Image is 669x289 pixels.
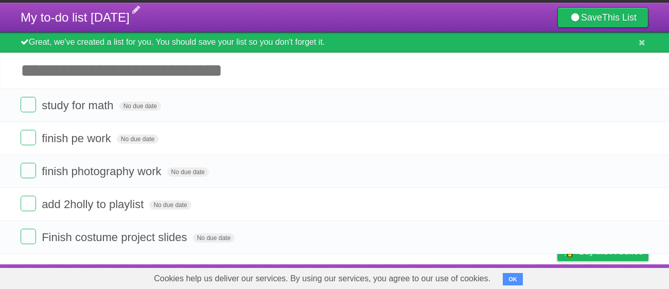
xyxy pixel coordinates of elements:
a: Privacy [544,267,571,286]
label: Done [21,196,36,211]
span: No due date [119,101,161,111]
label: Done [21,130,36,145]
span: No due date [149,200,191,210]
span: finish photography work [42,165,164,178]
a: Developers [454,267,496,286]
span: Finish costume project slides [42,231,189,244]
a: Suggest a feature [584,267,648,286]
button: OK [503,273,523,285]
span: study for math [42,99,116,112]
span: Cookies help us deliver our services. By using our services, you agree to our use of cookies. [144,268,501,289]
span: My to-do list [DATE] [21,10,130,24]
label: Done [21,163,36,178]
label: Done [21,229,36,244]
span: No due date [193,233,235,243]
span: add 2holly to playlist [42,198,146,211]
span: No due date [117,134,159,144]
a: About [420,267,442,286]
span: No due date [167,167,209,177]
a: Terms [509,267,532,286]
span: finish pe work [42,132,114,145]
b: This List [602,12,637,23]
a: SaveThis List [557,7,648,28]
span: Buy me a coffee [579,243,643,261]
label: Done [21,97,36,112]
